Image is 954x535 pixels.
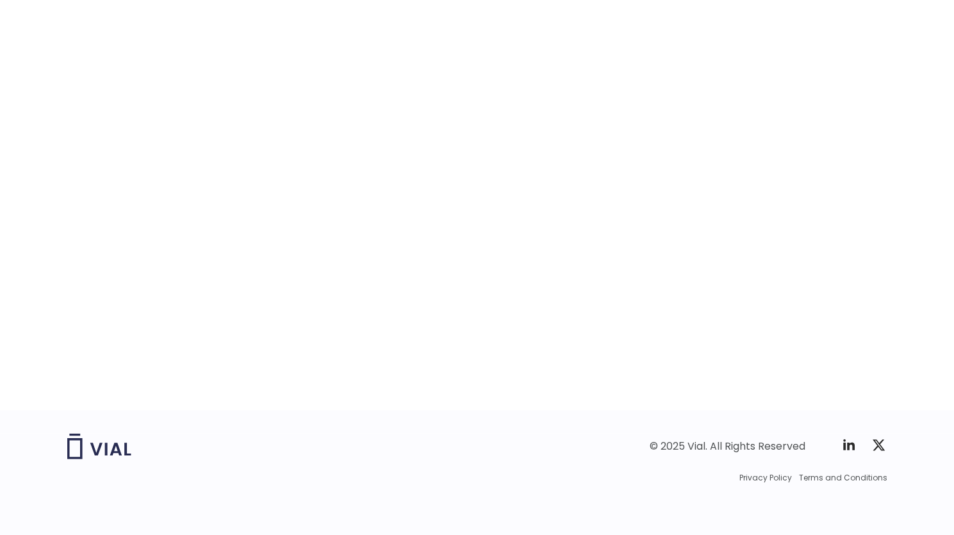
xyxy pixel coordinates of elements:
[67,434,131,459] img: Vial logo wih "Vial" spelled out
[739,472,792,484] a: Privacy Policy
[650,439,805,454] div: © 2025 Vial. All Rights Reserved
[799,472,887,484] a: Terms and Conditions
